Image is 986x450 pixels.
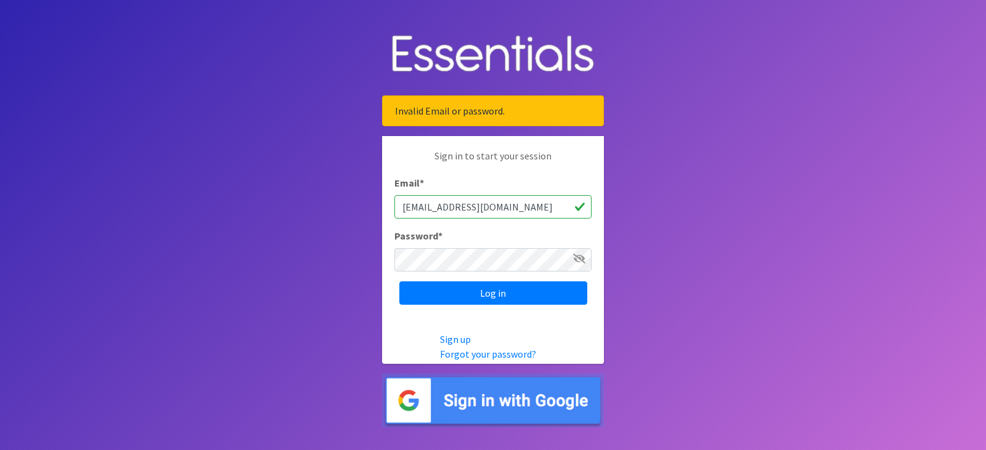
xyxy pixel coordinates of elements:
[399,281,587,305] input: Log in
[394,148,592,175] p: Sign in to start your session
[394,175,424,190] label: Email
[382,374,604,427] img: Sign in with Google
[420,177,424,189] abbr: required
[440,348,536,360] a: Forgot your password?
[382,95,604,126] div: Invalid Email or password.
[438,230,442,242] abbr: required
[394,228,442,243] label: Password
[382,23,604,86] img: Human Essentials
[440,333,471,345] a: Sign up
